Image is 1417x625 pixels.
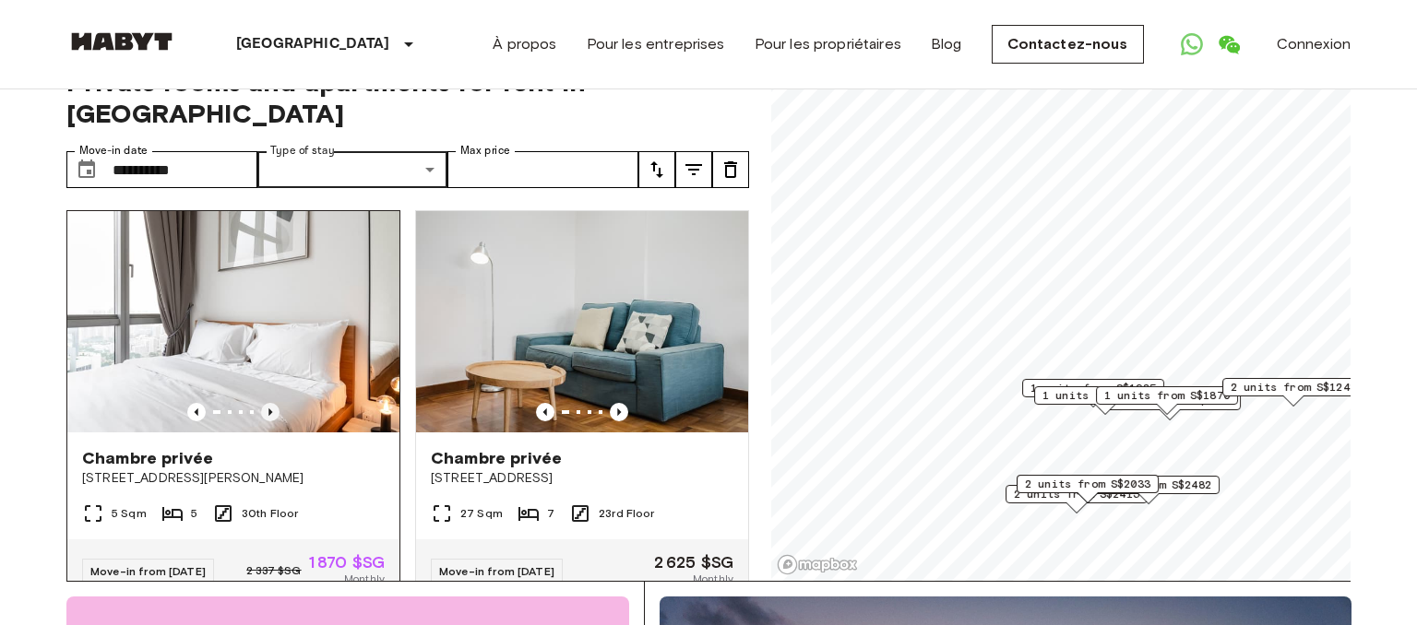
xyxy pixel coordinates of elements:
button: tune [712,151,749,188]
a: Connexion [1277,33,1351,55]
div: Map marker [1006,485,1148,513]
span: 23rd Floor [599,505,655,522]
p: [GEOGRAPHIC_DATA] [236,33,390,55]
a: Contactez-nous [992,25,1144,64]
span: 2 units from S$2033 [1025,476,1150,492]
span: 1 units from S$2705 [1042,387,1168,404]
span: 1 units from S$1870 [1104,387,1230,404]
span: 5 Sqm [112,505,147,522]
a: Open WhatsApp [1173,26,1210,63]
span: 7 [547,505,554,522]
img: Habyt [66,32,177,51]
button: Previous image [610,403,628,421]
a: Marketing picture of unit SG-01-108-001-001Previous imagePrevious imageChambre privée[STREET_ADDR... [415,210,749,603]
div: Map marker [1078,476,1220,504]
span: 2 337 $SG [246,562,301,579]
label: Type of stay [270,143,335,159]
button: Previous image [187,403,206,421]
div: Map marker [1096,386,1238,415]
span: Private rooms and apartments for rent in [GEOGRAPHIC_DATA] [66,66,749,129]
a: Mapbox logo [777,554,858,575]
label: Move-in date [79,143,148,159]
span: [STREET_ADDRESS] [431,469,733,488]
span: 27 Sqm [460,505,503,522]
img: Marketing picture of unit SG-01-113-001-05 [67,211,399,432]
a: Pour les entreprises [587,33,725,55]
div: Map marker [1034,386,1176,415]
div: Map marker [1022,379,1164,407]
span: 2 625 $SG [654,554,733,571]
span: 1 units from S$1985 [1030,380,1156,396]
span: [STREET_ADDRESS][PERSON_NAME] [82,469,385,488]
span: Move-in from [DATE] [90,564,206,578]
a: À propos [493,33,556,55]
button: Previous image [261,403,280,421]
img: Marketing picture of unit SG-01-108-001-001 [416,211,748,432]
a: Blog [931,33,962,55]
label: Max price [460,143,510,159]
span: Chambre privée [82,447,213,469]
a: Marketing picture of unit SG-01-113-001-05Previous imagePrevious imageChambre privée[STREET_ADDRE... [66,210,400,603]
a: Open WeChat [1210,26,1247,63]
span: 30th Floor [242,505,299,522]
span: Monthly [693,571,733,587]
span: 2 units from S$1243 [1231,379,1356,395]
button: Previous image [536,403,554,421]
button: tune [675,151,712,188]
span: Move-in from [DATE] [439,564,554,578]
span: 2 units from S$2415 [1014,486,1139,502]
span: 2 units from S$2482 [1086,477,1211,493]
a: Pour les propriétaires [755,33,901,55]
span: Chambre privée [431,447,562,469]
button: Choose date, selected date is 19 Oct 2025 [68,151,105,188]
span: 1 870 $SG [309,554,385,571]
span: Monthly [344,571,385,587]
button: tune [638,151,675,188]
canvas: Map [771,44,1351,581]
div: Map marker [1017,475,1159,503]
span: 5 [191,505,197,522]
div: Map marker [1222,378,1364,407]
